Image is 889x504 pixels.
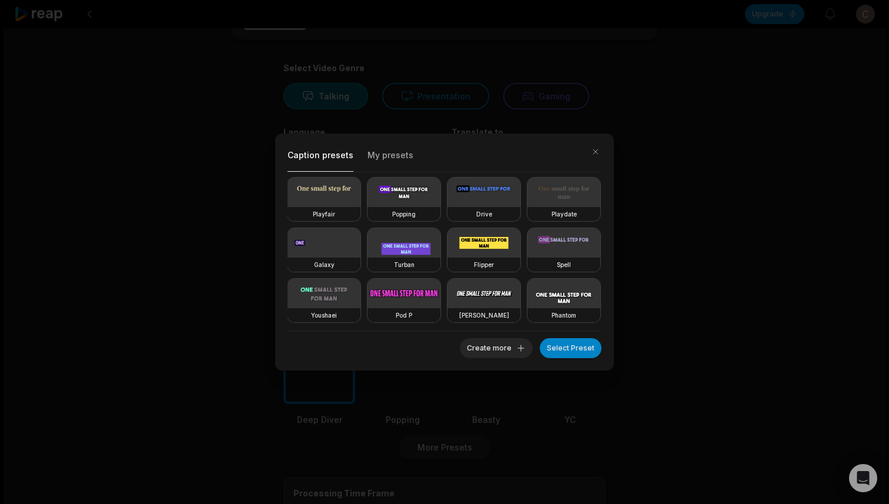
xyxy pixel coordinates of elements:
h3: Phantom [552,311,576,320]
h3: Playdate [552,209,577,219]
h3: Popping [392,209,416,219]
h3: Playfair [313,209,335,219]
h3: Turban [394,260,415,269]
a: Create more [460,341,533,353]
h3: Youshaei [311,311,337,320]
button: Caption presets [288,146,353,172]
h3: Drive [476,209,492,219]
h3: Flipper [474,260,494,269]
button: Select Preset [540,338,601,358]
h3: [PERSON_NAME] [459,311,509,320]
h3: Galaxy [314,260,335,269]
h3: Pod P [396,311,412,320]
h3: Spell [557,260,571,269]
button: Create more [460,338,533,358]
button: My presets [367,146,413,172]
div: Open Intercom Messenger [849,464,877,492]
